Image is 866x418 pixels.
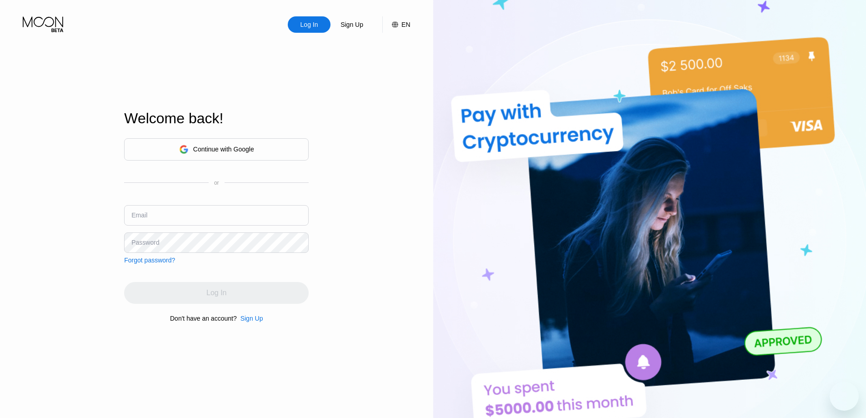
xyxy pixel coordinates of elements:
[131,212,147,219] div: Email
[214,180,219,186] div: or
[131,239,159,246] div: Password
[330,16,373,33] div: Sign Up
[124,138,309,161] div: Continue with Google
[124,257,175,264] div: Forgot password?
[237,315,263,322] div: Sign Up
[300,20,319,29] div: Log In
[170,315,237,322] div: Don't have an account?
[830,382,859,411] iframe: Кнопка запуска окна обмена сообщениями
[193,146,254,153] div: Continue with Google
[124,110,309,127] div: Welcome back!
[288,16,330,33] div: Log In
[340,20,364,29] div: Sign Up
[240,315,263,322] div: Sign Up
[382,16,410,33] div: EN
[401,21,410,28] div: EN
